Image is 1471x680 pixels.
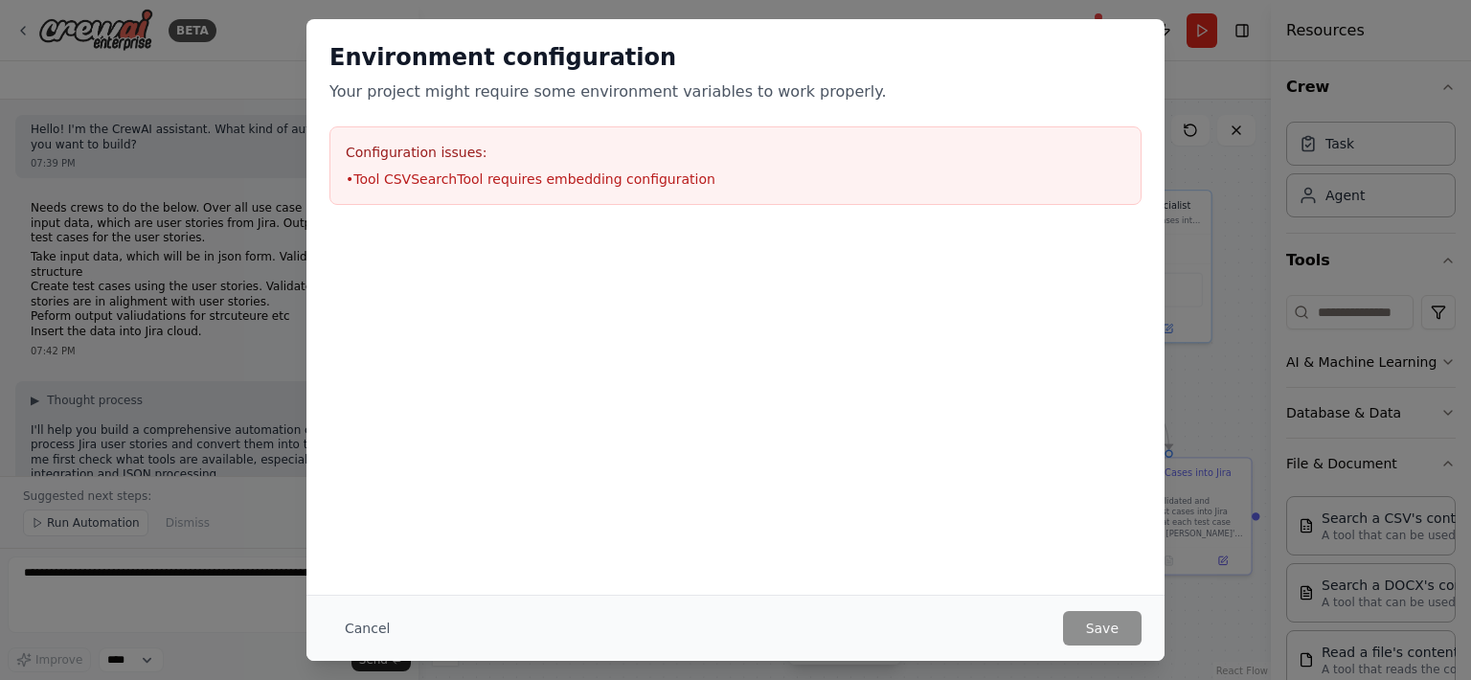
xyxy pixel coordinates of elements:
[1063,611,1142,646] button: Save
[329,80,1142,103] p: Your project might require some environment variables to work properly.
[329,611,405,646] button: Cancel
[346,143,1125,162] h3: Configuration issues:
[346,170,1125,189] li: • Tool CSVSearchTool requires embedding configuration
[329,42,1142,73] h2: Environment configuration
